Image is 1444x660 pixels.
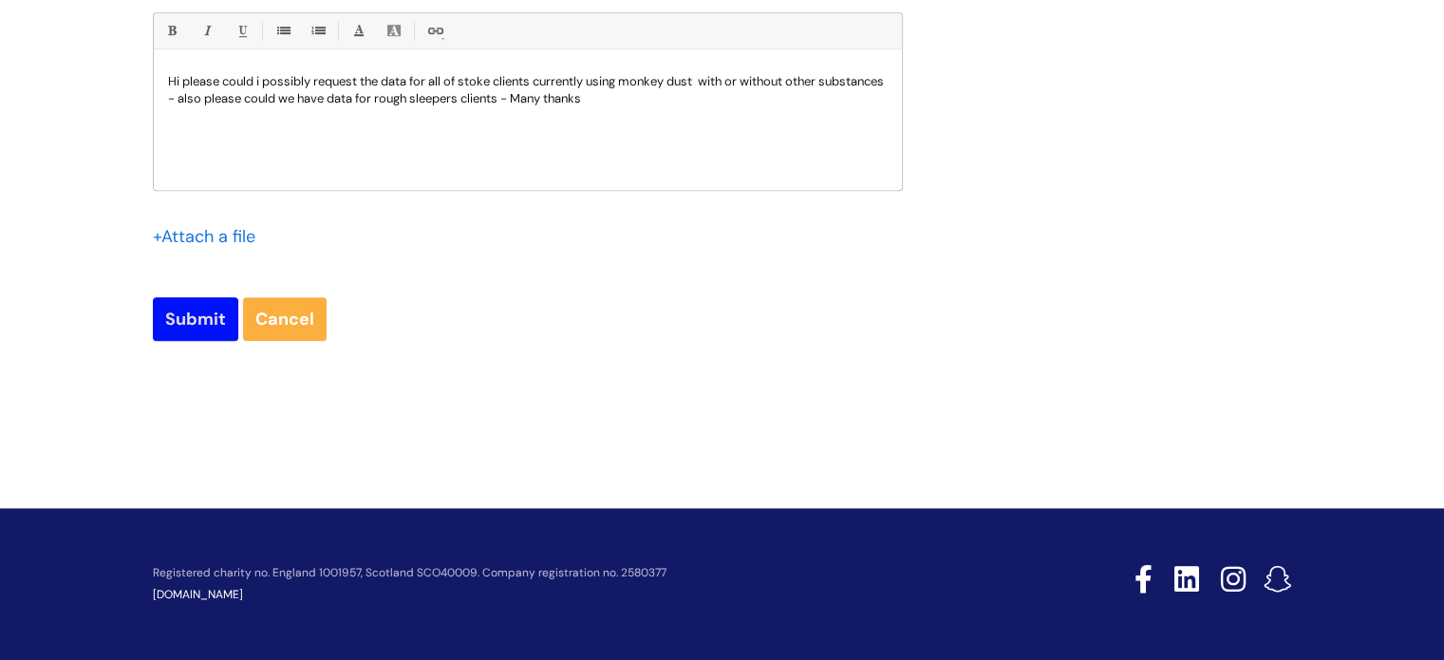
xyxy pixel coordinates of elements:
a: Underline(Ctrl-U) [230,19,253,43]
div: Attach a file [153,221,267,252]
a: 1. Ordered List (Ctrl-Shift-8) [306,19,329,43]
a: Font Color [347,19,370,43]
input: Submit [153,297,238,341]
a: • Unordered List (Ctrl-Shift-7) [271,19,294,43]
a: Italic (Ctrl-I) [195,19,218,43]
a: [DOMAIN_NAME] [153,587,243,602]
p: Hi please could i possibly request the data for all of stoke clients currently using monkey dust ... [168,73,888,107]
a: Back Color [382,19,405,43]
a: Cancel [243,297,327,341]
p: Registered charity no. England 1001957, Scotland SCO40009. Company registration no. 2580377 [153,567,1000,579]
a: Bold (Ctrl-B) [159,19,183,43]
a: Link [422,19,446,43]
